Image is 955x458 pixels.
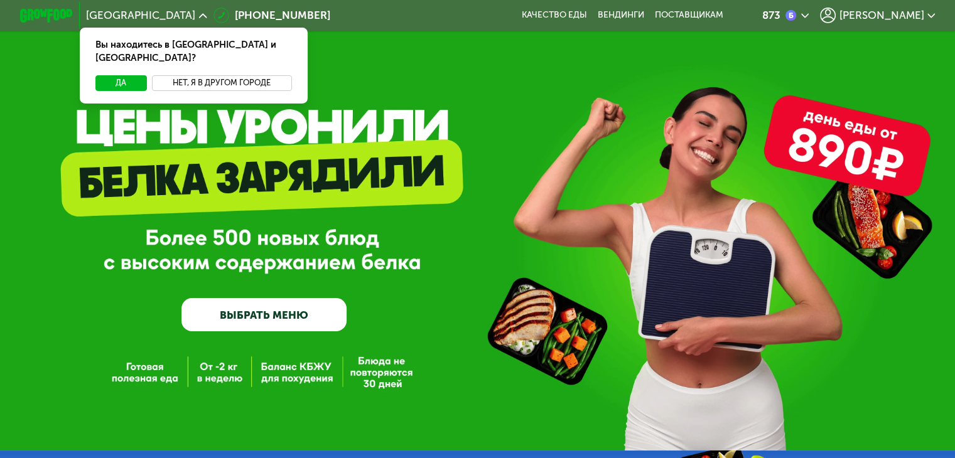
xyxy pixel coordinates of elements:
button: Да [95,75,146,91]
button: Нет, я в другом городе [152,75,292,91]
a: Качество еды [522,10,587,21]
span: [PERSON_NAME] [839,10,924,21]
a: [PHONE_NUMBER] [213,8,330,23]
div: Вы находитесь в [GEOGRAPHIC_DATA] и [GEOGRAPHIC_DATA]? [80,28,308,75]
div: 873 [762,10,780,21]
span: [GEOGRAPHIC_DATA] [86,10,195,21]
a: Вендинги [598,10,644,21]
a: ВЫБРАТЬ МЕНЮ [181,298,347,331]
div: поставщикам [655,10,723,21]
